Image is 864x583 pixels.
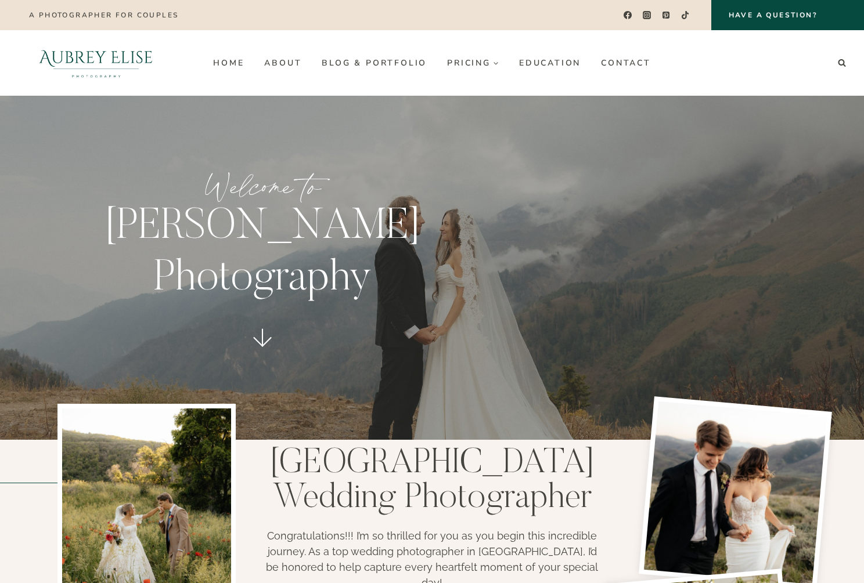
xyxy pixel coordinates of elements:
[834,55,850,71] button: View Search Form
[639,7,656,24] a: Instagram
[203,53,254,72] a: Home
[591,53,661,72] a: Contact
[437,53,509,72] a: Pricing
[261,447,603,516] h1: [GEOGRAPHIC_DATA] Wedding Photographer
[14,30,178,96] img: Aubrey Elise Photography
[677,7,694,24] a: TikTok
[447,59,499,67] span: Pricing
[254,53,312,72] a: About
[66,202,459,306] p: [PERSON_NAME] Photography
[203,53,661,72] nav: Primary
[658,7,675,24] a: Pinterest
[619,7,636,24] a: Facebook
[312,53,437,72] a: Blog & Portfolio
[509,53,591,72] a: Education
[29,11,178,19] p: A photographer for couples
[66,165,459,208] p: Welcome to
